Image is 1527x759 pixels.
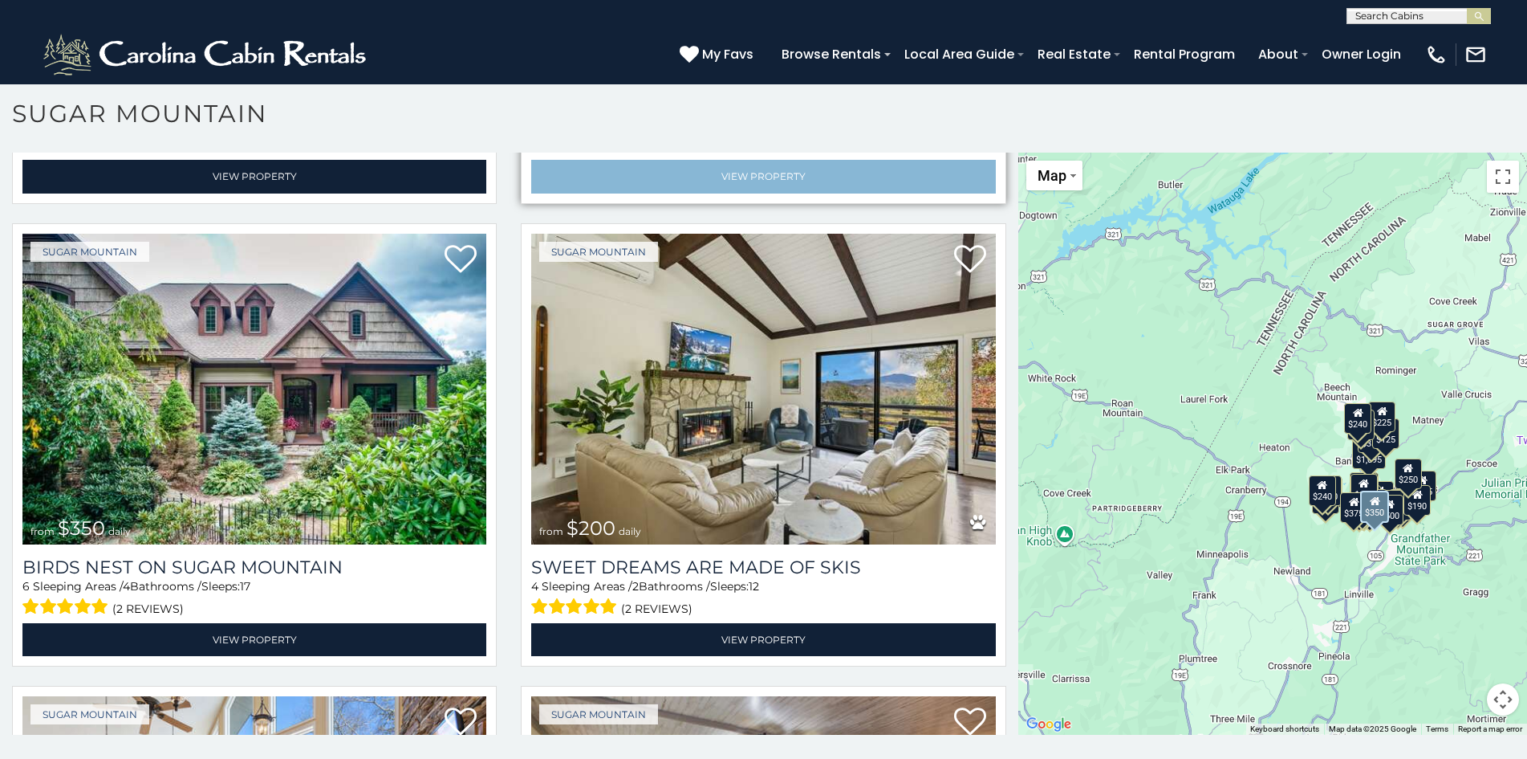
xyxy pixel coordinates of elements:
[22,578,486,619] div: Sleeping Areas / Bathrooms / Sleeps:
[22,160,486,193] a: View Property
[1250,40,1306,68] a: About
[1426,724,1448,733] a: Terms
[1022,714,1075,735] a: Open this area in Google Maps (opens a new window)
[1350,472,1377,503] div: $190
[774,40,889,68] a: Browse Rentals
[1403,484,1431,515] div: $190
[680,44,757,65] a: My Favs
[1425,43,1448,66] img: phone-regular-white.png
[531,234,995,545] img: Sweet Dreams Are Made Of Skis
[1026,161,1082,190] button: Change map style
[619,525,641,537] span: daily
[1394,458,1421,488] div: $250
[531,234,995,545] a: Sweet Dreams Are Made Of Skis from $200 daily
[1022,714,1075,735] img: Google
[445,706,477,740] a: Add to favorites
[539,242,658,262] a: Sugar Mountain
[567,516,615,540] span: $200
[531,578,995,619] div: Sleeping Areas / Bathrooms / Sleeps:
[1487,161,1519,193] button: Toggle fullscreen view
[1384,490,1411,520] div: $195
[22,234,486,545] a: Birds Nest On Sugar Mountain from $350 daily
[1360,491,1389,523] div: $350
[1030,40,1119,68] a: Real Estate
[1368,402,1395,432] div: $225
[22,234,486,545] img: Birds Nest On Sugar Mountain
[22,579,30,594] span: 6
[539,704,658,724] a: Sugar Mountain
[22,557,486,578] a: Birds Nest On Sugar Mountain
[896,40,1022,68] a: Local Area Guide
[1409,471,1436,501] div: $155
[531,160,995,193] a: View Property
[30,242,149,262] a: Sugar Mountain
[1366,481,1393,512] div: $200
[1308,475,1335,505] div: $240
[1314,40,1409,68] a: Owner Login
[1372,418,1399,449] div: $125
[30,525,55,537] span: from
[531,557,995,578] a: Sweet Dreams Are Made Of Skis
[112,598,184,619] span: (2 reviews)
[30,704,149,724] a: Sugar Mountain
[1352,439,1386,469] div: $1,095
[632,579,639,594] span: 2
[1329,724,1416,733] span: Map data ©2025 Google
[539,525,563,537] span: from
[954,706,986,740] a: Add to favorites
[1350,472,1378,503] div: $265
[445,243,477,277] a: Add to favorites
[531,623,995,656] a: View Property
[1487,684,1519,716] button: Map camera controls
[1038,167,1066,184] span: Map
[1340,492,1367,522] div: $375
[1347,409,1375,439] div: $170
[1312,483,1339,513] div: $355
[1250,724,1319,735] button: Keyboard shortcuts
[58,516,105,540] span: $350
[702,44,753,64] span: My Favs
[22,623,486,656] a: View Property
[954,243,986,277] a: Add to favorites
[240,579,250,594] span: 17
[1344,403,1371,434] div: $240
[749,579,759,594] span: 12
[1464,43,1487,66] img: mail-regular-white.png
[1458,724,1522,733] a: Report a map error
[108,525,131,537] span: daily
[1376,495,1403,525] div: $500
[40,31,373,79] img: White-1-2.png
[1314,475,1342,505] div: $210
[1357,422,1384,452] div: $350
[1350,473,1378,504] div: $300
[531,579,538,594] span: 4
[1126,40,1243,68] a: Rental Program
[621,598,692,619] span: (2 reviews)
[123,579,130,594] span: 4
